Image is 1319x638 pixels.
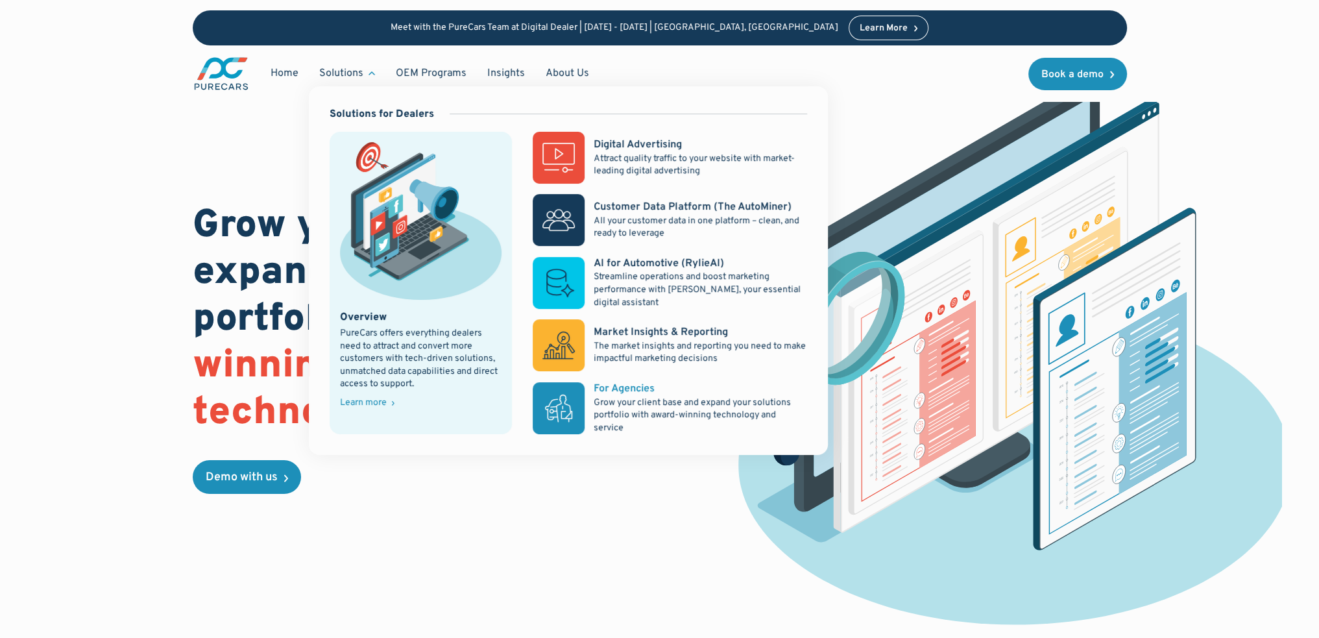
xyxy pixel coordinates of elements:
[594,200,792,214] div: Customer Data Platform (The AutoMiner)
[738,73,1282,625] img: customer profiles dashboard
[594,153,806,178] p: Attract quality traffic to your website with market-leading digital advertising
[340,310,387,325] div: Overview
[594,382,655,396] div: For Agencies
[533,132,806,184] a: Digital AdvertisingAttract quality traffic to your website with market-leading digital advertising
[309,61,385,86] div: Solutions
[860,24,908,33] div: Learn More
[206,472,278,484] div: Demo with us
[330,132,513,434] a: marketing illustration showing social media channels and campaignsOverviewPureCars offers everyth...
[319,66,363,80] div: Solutions
[535,61,599,86] a: About Us
[340,142,502,299] img: marketing illustration showing social media channels and campaigns
[594,325,728,339] div: Market Insights & Reporting
[477,61,535,86] a: Insights
[533,256,806,309] a: AI for Automotive (RylieAI)Streamline operations and boost marketing performance with [PERSON_NAM...
[193,56,250,92] img: purecars logo
[594,215,806,240] p: All your customer data in one platform – clean, and ready to leverage
[594,271,806,309] p: Streamline operations and boost marketing performance with [PERSON_NAME], your essential digital ...
[260,61,309,86] a: Home
[391,23,838,34] p: Meet with the PureCars Team at Digital Dealer | [DATE] - [DATE] | [GEOGRAPHIC_DATA], [GEOGRAPHIC_...
[193,295,572,438] span: award-winning technology
[1028,58,1127,90] a: Book a demo
[193,460,301,494] a: Demo with us
[1041,69,1104,80] div: Book a demo
[849,16,929,40] a: Learn More
[193,56,250,92] a: main
[309,86,828,456] nav: Solutions
[533,194,806,246] a: Customer Data Platform (The AutoMiner)All your customer data in one platform – clean, and ready t...
[594,256,724,271] div: AI for Automotive (RylieAI)
[594,340,806,365] p: The market insights and reporting you need to make impactful marketing decisions
[193,203,697,437] h1: Grow your client base and expand your solutions portfolio with and
[340,327,502,391] div: PureCars offers everything dealers need to attract and convert more customers with tech-driven so...
[330,107,434,121] div: Solutions for Dealers
[340,399,387,408] div: Learn more
[594,397,806,435] p: Grow your client base and expand your solutions portfolio with award-winning technology and service
[594,138,682,152] div: Digital Advertising
[533,319,806,371] a: Market Insights & ReportingThe market insights and reporting you need to make impactful marketing...
[385,61,477,86] a: OEM Programs
[533,382,806,434] a: For AgenciesGrow your client base and expand your solutions portfolio with award-winning technolo...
